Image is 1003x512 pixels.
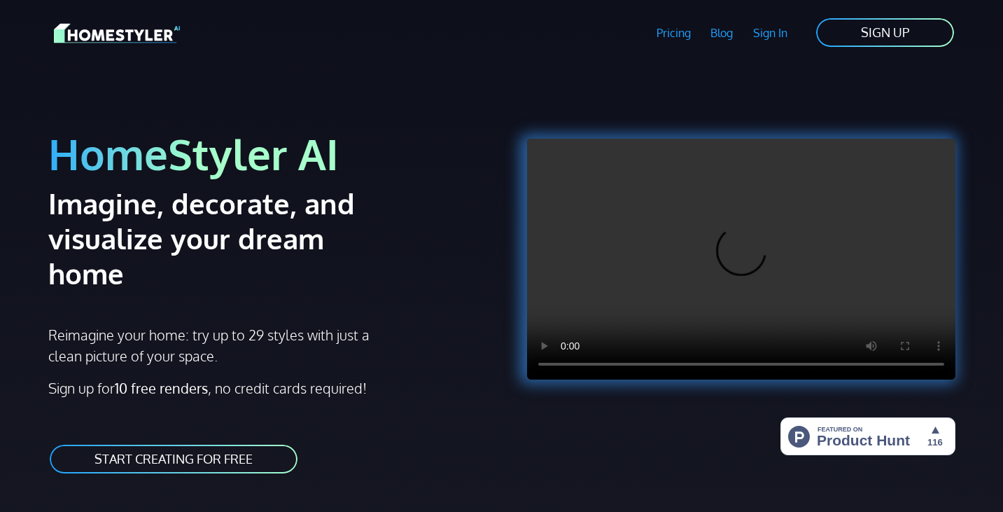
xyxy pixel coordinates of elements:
[48,186,405,291] h2: Imagine, decorate, and visualize your dream home
[815,17,955,48] a: SIGN UP
[115,379,208,397] strong: 10 free renders
[780,417,955,455] img: HomeStyler AI - Interior Design Made Easy: One Click to Your Dream Home | Product Hunt
[646,17,701,49] a: Pricing
[48,324,382,366] p: Reimagine your home: try up to 29 styles with just a clean picture of your space.
[48,127,493,180] h1: HomeStyler AI
[48,443,299,475] a: START CREATING FOR FREE
[54,21,180,46] img: HomeStyler AI logo
[48,378,493,399] p: Sign up for , no credit cards required!
[743,17,798,49] a: Sign In
[701,17,743,49] a: Blog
